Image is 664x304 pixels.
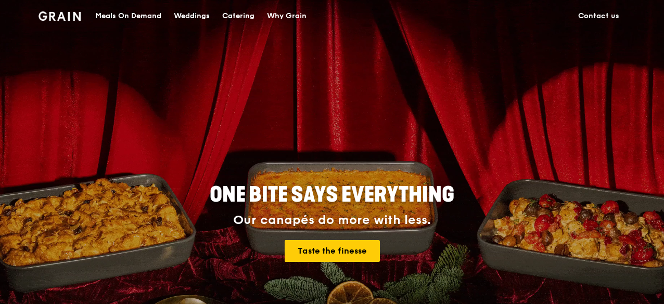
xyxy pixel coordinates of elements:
div: Why Grain [267,1,307,32]
span: ONE BITE SAYS EVERYTHING [210,182,454,207]
a: Weddings [168,1,216,32]
div: Meals On Demand [95,1,161,32]
a: Taste the finesse [285,240,380,262]
a: Why Grain [261,1,313,32]
img: Grain [39,11,81,21]
a: Catering [216,1,261,32]
div: Weddings [174,1,210,32]
div: Our canapés do more with less. [145,213,519,228]
a: Contact us [572,1,625,32]
div: Catering [222,1,254,32]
